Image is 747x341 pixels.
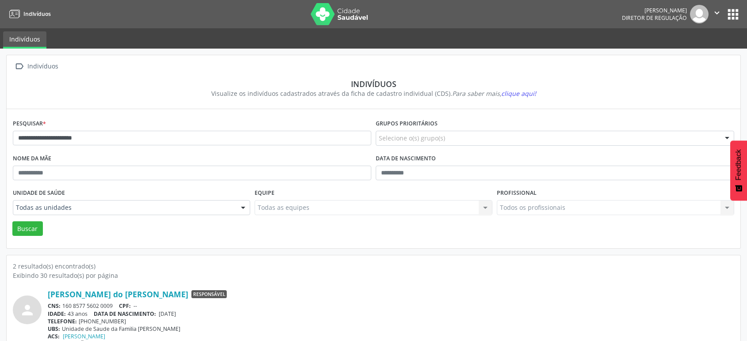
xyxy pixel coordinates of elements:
span: IDADE: [48,310,66,318]
i: Para saber mais, [452,89,536,98]
label: Unidade de saúde [13,186,65,200]
span: CNS: [48,302,61,310]
div: Exibindo 30 resultado(s) por página [13,271,734,280]
button:  [709,5,725,23]
div: Unidade de Saude da Familia [PERSON_NAME] [48,325,734,333]
span: -- [133,302,137,310]
label: Equipe [255,186,274,200]
div: Visualize os indivíduos cadastrados através da ficha de cadastro individual (CDS). [19,89,728,98]
button: apps [725,7,741,22]
i:  [712,8,722,18]
label: Data de nascimento [376,152,436,166]
i:  [13,60,26,73]
span: Responsável [191,290,227,298]
div: Indivíduos [19,79,728,89]
button: Feedback - Mostrar pesquisa [730,140,747,201]
div: [PHONE_NUMBER] [48,318,734,325]
span: Indivíduos [23,10,51,18]
a: [PERSON_NAME] do [PERSON_NAME] [48,289,188,299]
span: Feedback [735,149,743,180]
span: clique aqui! [501,89,536,98]
a:  Indivíduos [13,60,60,73]
button: Buscar [12,221,43,236]
label: Nome da mãe [13,152,51,166]
div: 160 8577 5602 0009 [48,302,734,310]
a: Indivíduos [3,31,46,49]
span: DATA DE NASCIMENTO: [94,310,156,318]
div: 43 anos [48,310,734,318]
span: [DATE] [159,310,176,318]
span: ACS: [48,333,60,340]
span: TELEFONE: [48,318,77,325]
span: Selecione o(s) grupo(s) [379,133,445,143]
div: 2 resultado(s) encontrado(s) [13,261,734,271]
span: UBS: [48,325,60,333]
span: Diretor de regulação [622,14,687,22]
a: Indivíduos [6,7,51,21]
label: Grupos prioritários [376,117,438,131]
span: CPF: [119,302,131,310]
a: [PERSON_NAME] [63,333,105,340]
span: Todas as unidades [16,203,232,212]
div: [PERSON_NAME] [622,7,687,14]
img: img [690,5,709,23]
div: Indivíduos [26,60,60,73]
label: Profissional [497,186,537,200]
label: Pesquisar [13,117,46,131]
